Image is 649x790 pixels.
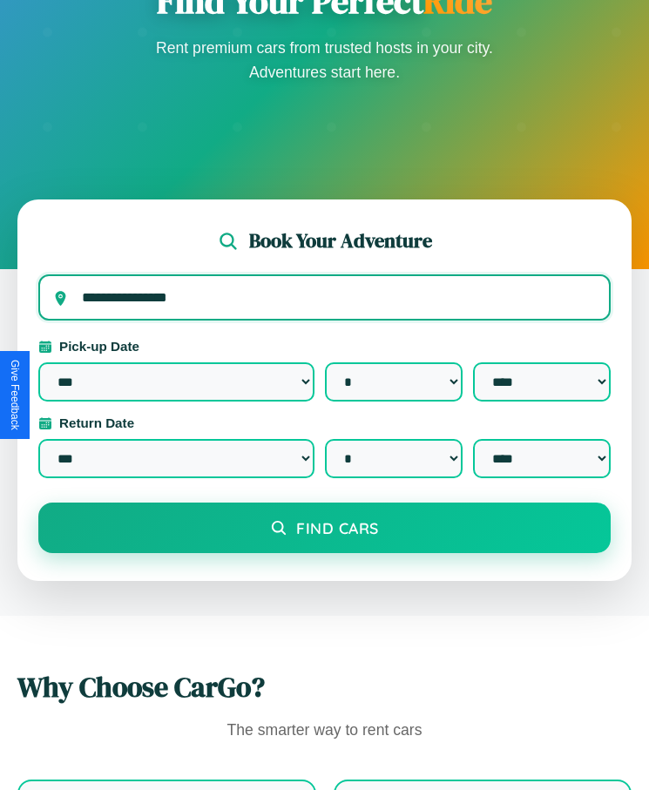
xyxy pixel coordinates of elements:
label: Return Date [38,415,611,430]
div: Give Feedback [9,360,21,430]
p: Rent premium cars from trusted hosts in your city. Adventures start here. [151,36,499,84]
h2: Book Your Adventure [249,227,432,254]
label: Pick-up Date [38,339,611,354]
button: Find Cars [38,503,611,553]
h2: Why Choose CarGo? [17,668,632,706]
p: The smarter way to rent cars [17,717,632,745]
